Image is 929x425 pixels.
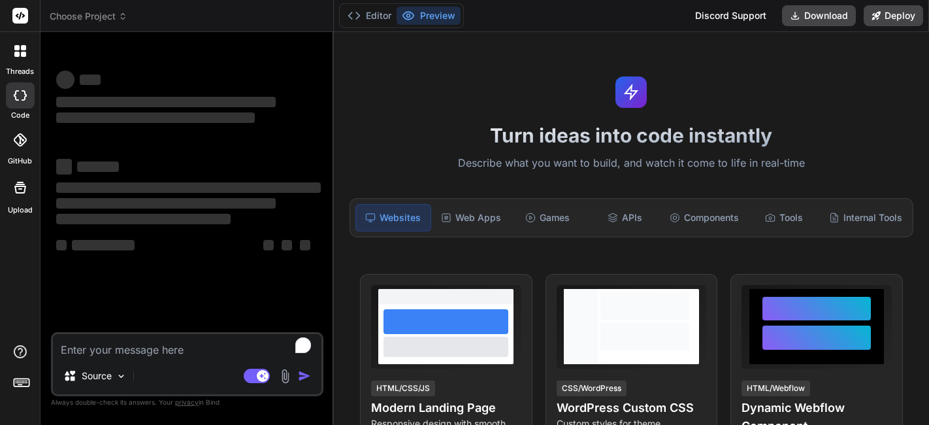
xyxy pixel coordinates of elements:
[824,204,907,231] div: Internal Tools
[557,381,627,396] div: CSS/WordPress
[742,381,810,396] div: HTML/Webflow
[371,381,435,396] div: HTML/CSS/JS
[50,10,127,23] span: Choose Project
[56,71,74,89] span: ‌
[434,204,508,231] div: Web Apps
[298,369,311,382] img: icon
[8,156,32,167] label: GitHub
[56,214,231,224] span: ‌
[56,182,321,193] span: ‌
[56,112,255,123] span: ‌
[355,204,431,231] div: Websites
[397,7,461,25] button: Preview
[56,159,72,175] span: ‌
[371,399,521,417] h4: Modern Landing Page
[72,240,135,250] span: ‌
[11,110,29,121] label: code
[56,97,276,107] span: ‌
[56,240,67,250] span: ‌
[175,398,199,406] span: privacy
[510,204,585,231] div: Games
[51,396,323,409] p: Always double-check its answers. Your in Bind
[278,369,293,384] img: attachment
[6,66,34,77] label: threads
[557,399,707,417] h4: WordPress Custom CSS
[8,205,33,216] label: Upload
[80,75,101,85] span: ‌
[263,240,274,250] span: ‌
[300,240,310,250] span: ‌
[82,369,112,382] p: Source
[77,161,119,172] span: ‌
[747,204,821,231] div: Tools
[342,124,921,147] h1: Turn ideas into code instantly
[53,334,321,358] textarea: To enrich screen reader interactions, please activate Accessibility in Grammarly extension settings
[282,240,292,250] span: ‌
[342,155,921,172] p: Describe what you want to build, and watch it come to life in real-time
[56,198,276,209] span: ‌
[587,204,662,231] div: APIs
[687,5,774,26] div: Discord Support
[116,371,127,382] img: Pick Models
[782,5,856,26] button: Download
[342,7,397,25] button: Editor
[664,204,744,231] div: Components
[864,5,923,26] button: Deploy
